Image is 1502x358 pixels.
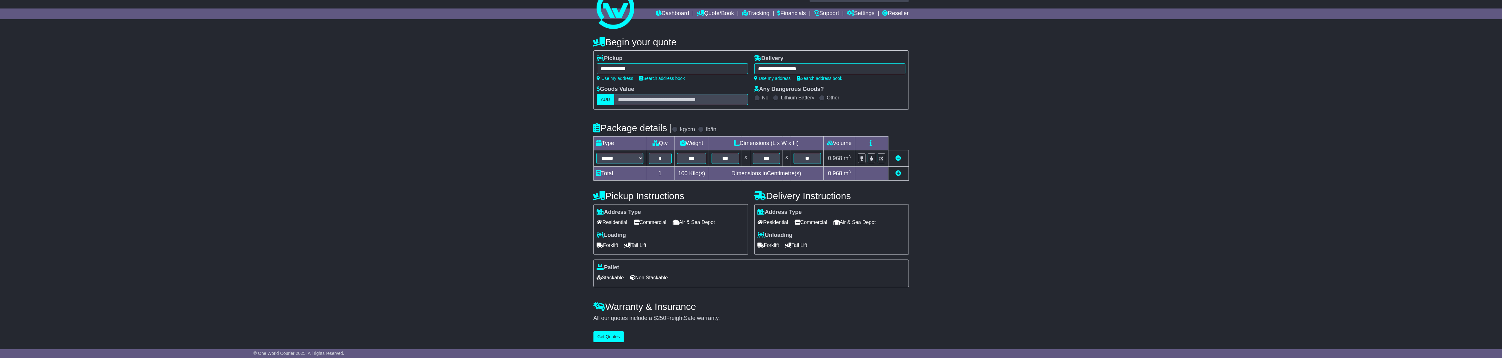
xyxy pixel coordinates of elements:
span: Forklift [758,240,779,250]
a: Add new item [896,170,901,176]
td: Kilo(s) [675,167,709,181]
label: Address Type [758,209,802,216]
span: 0.968 [828,155,842,161]
h4: Package details | [593,123,672,133]
label: Other [827,95,839,101]
a: Support [814,8,839,19]
sup: 3 [849,170,851,174]
span: Commercial [795,217,827,227]
td: Type [593,137,646,150]
span: Non Stackable [630,273,668,282]
span: 100 [678,170,688,176]
button: Get Quotes [593,331,624,342]
td: Total [593,167,646,181]
td: x [783,150,791,167]
span: 0.968 [828,170,842,176]
label: AUD [597,94,614,105]
h4: Delivery Instructions [754,191,909,201]
span: Air & Sea Depot [833,217,876,227]
td: Dimensions (L x W x H) [709,137,824,150]
label: Loading [597,232,626,239]
span: © One World Courier 2025. All rights reserved. [254,351,344,356]
label: Address Type [597,209,641,216]
label: Pickup [597,55,623,62]
sup: 3 [849,154,851,159]
td: Dimensions in Centimetre(s) [709,167,824,181]
h4: Begin your quote [593,37,909,47]
a: Quote/Book [697,8,734,19]
a: Tracking [742,8,769,19]
label: Pallet [597,264,619,271]
a: Reseller [882,8,909,19]
h4: Pickup Instructions [593,191,748,201]
label: Unloading [758,232,793,239]
span: Commercial [634,217,666,227]
label: No [762,95,768,101]
a: Dashboard [656,8,689,19]
span: m [844,170,851,176]
a: Search address book [640,76,685,81]
span: 250 [657,315,666,321]
span: Forklift [597,240,618,250]
span: Stackable [597,273,624,282]
td: 1 [646,167,675,181]
a: Financials [777,8,806,19]
a: Remove this item [896,155,901,161]
h4: Warranty & Insurance [593,301,909,312]
a: Settings [847,8,875,19]
span: Tail Lift [625,240,647,250]
td: Volume [824,137,855,150]
a: Use my address [754,76,791,81]
td: Weight [675,137,709,150]
span: Residential [597,217,627,227]
label: Any Dangerous Goods? [754,86,824,93]
label: Delivery [754,55,784,62]
span: m [844,155,851,161]
label: Goods Value [597,86,634,93]
label: Lithium Battery [781,95,814,101]
div: All our quotes include a $ FreightSafe warranty. [593,315,909,322]
span: Tail Lift [785,240,807,250]
td: Qty [646,137,675,150]
span: Residential [758,217,788,227]
a: Use my address [597,76,633,81]
a: Search address book [797,76,842,81]
span: Air & Sea Depot [673,217,715,227]
label: lb/in [706,126,716,133]
td: x [742,150,750,167]
label: kg/cm [680,126,695,133]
